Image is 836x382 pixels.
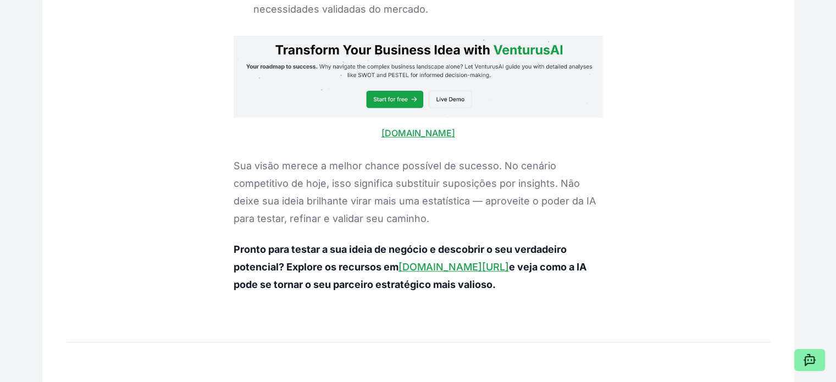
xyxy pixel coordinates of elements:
[398,261,509,273] a: [DOMAIN_NAME][URL]
[381,128,455,139] a: [DOMAIN_NAME]
[234,261,586,290] font: e veja como a IA pode se tornar o seu parceiro estratégico mais valioso.
[234,243,567,273] font: Pronto para testar a sua ideia de negócio e descobrir o seu verdadeiro potencial? Explore os recu...
[234,160,599,224] font: Sua visão merece a melhor chance possível de sucesso. No cenário competitivo de hoje, isso signif...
